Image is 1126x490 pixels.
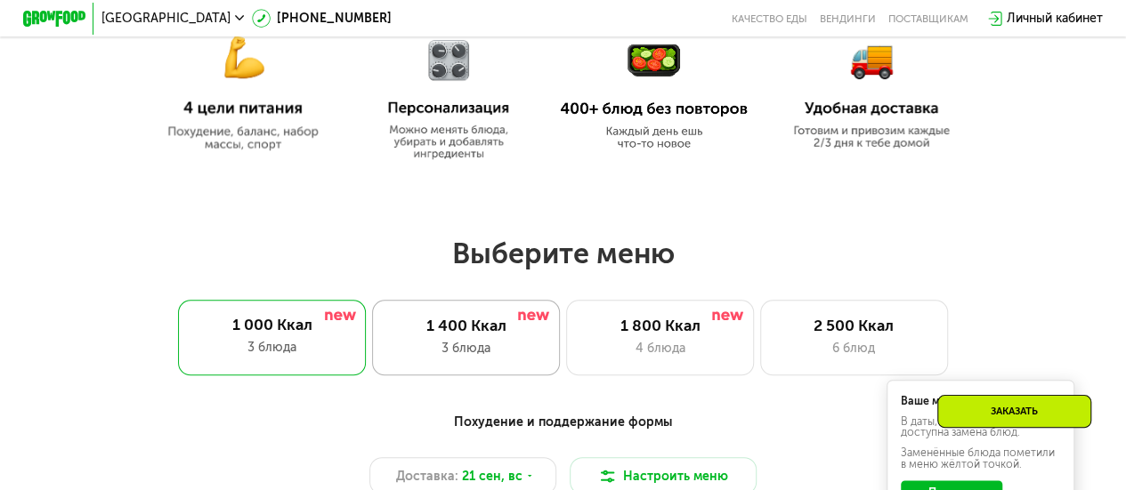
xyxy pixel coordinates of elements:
[820,12,876,25] a: Вендинги
[888,12,968,25] div: поставщикам
[396,467,458,486] span: Доставка:
[389,339,544,357] div: 3 блюда
[252,9,392,28] a: [PHONE_NUMBER]
[1007,9,1103,28] div: Личный кабинет
[937,395,1091,428] div: Заказать
[50,236,1076,271] h2: Выберите меню
[583,317,738,335] div: 1 800 Ккал
[901,447,1060,470] div: Заменённые блюда пометили в меню жёлтой точкой.
[901,396,1060,406] div: Ваше меню на эту неделю
[583,339,738,357] div: 4 блюда
[194,316,350,334] div: 1 000 Ккал
[101,12,231,25] span: [GEOGRAPHIC_DATA]
[389,317,544,335] div: 1 400 Ккал
[776,339,931,357] div: 6 блюд
[462,467,522,486] span: 21 сен, вс
[100,413,1025,432] div: Похудение и поддержание формы
[901,416,1060,438] div: В даты, выделенные желтым, доступна замена блюд.
[194,338,350,357] div: 3 блюда
[776,317,931,335] div: 2 500 Ккал
[732,12,807,25] a: Качество еды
